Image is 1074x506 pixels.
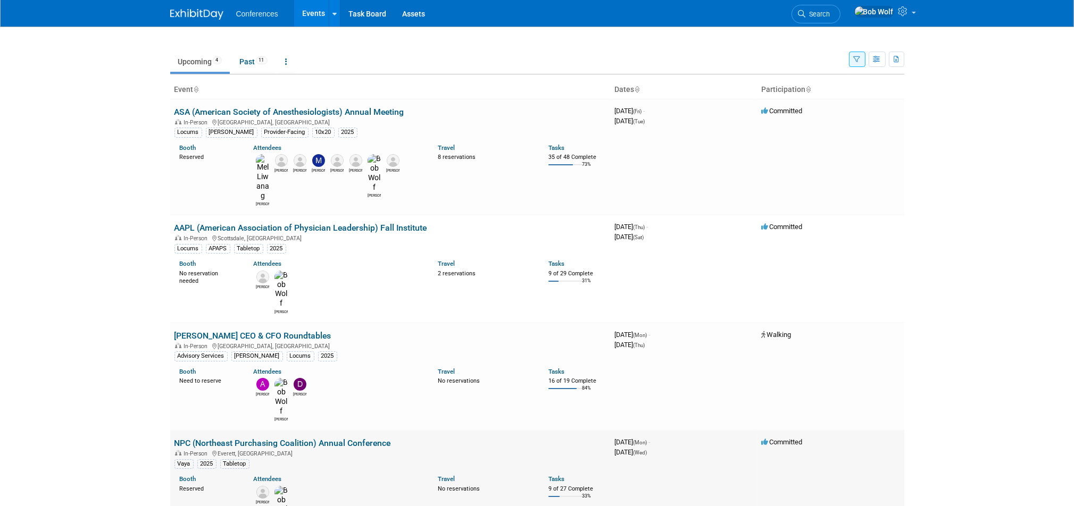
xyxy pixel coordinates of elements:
[256,499,269,505] div: Eric Lowman
[180,268,238,284] div: No reservation needed
[548,270,606,277] div: 9 of 29 Complete
[256,56,268,64] span: 11
[615,448,647,456] span: [DATE]
[180,151,238,161] div: Reserved
[253,368,281,375] a: Attendees
[170,52,230,72] a: Upcoming4
[438,260,455,267] a: Travel
[615,107,645,115] span: [DATE]
[180,483,238,493] div: Reserved
[762,331,792,339] span: Walking
[175,343,181,348] img: In-Person Event
[368,192,381,198] div: Bob Wolf
[175,119,181,124] img: In-Person Event
[634,342,645,348] span: (Thu)
[548,368,564,375] a: Tasks
[180,260,196,267] a: Booth
[548,154,606,161] div: 35 of 48 Complete
[615,117,645,125] span: [DATE]
[174,341,606,350] div: [GEOGRAPHIC_DATA], [GEOGRAPHIC_DATA]
[256,391,269,397] div: Andrea Fisher
[649,438,651,446] span: -
[634,224,645,230] span: (Thu)
[338,128,357,137] div: 2025
[634,450,647,456] span: (Wed)
[170,81,611,99] th: Event
[220,459,249,469] div: Tabletop
[234,244,263,254] div: Tabletop
[548,475,564,483] a: Tasks
[206,244,230,254] div: APAPS
[757,81,904,99] th: Participation
[634,119,645,124] span: (Tue)
[197,459,217,469] div: 2025
[438,475,455,483] a: Travel
[180,368,196,375] a: Booth
[438,368,455,375] a: Travel
[267,244,286,254] div: 2025
[174,128,202,137] div: Locums
[206,128,257,137] div: [PERSON_NAME]
[438,270,476,277] span: 2 reservations
[368,154,381,192] img: Bob Wolf
[287,351,314,361] div: Locums
[275,154,288,167] img: Brandy Collier
[174,331,331,341] a: [PERSON_NAME] CEO & CFO Roundtables
[184,235,211,242] span: In-Person
[582,162,591,176] td: 73%
[174,223,427,233] a: AAPL (American Association of Physician Leadership) Fall Institute
[213,56,222,64] span: 4
[635,85,640,94] a: Sort by Start Date
[312,128,335,137] div: 10x20
[386,167,399,173] div: Ari Bestolarides
[293,167,306,173] div: Allison Moon
[634,332,647,338] span: (Mon)
[438,154,476,161] span: 8 reservations
[256,154,269,200] img: Mel Liwanag
[294,154,306,167] img: Allison Moon
[256,486,269,499] img: Eric Lowman
[438,377,480,384] span: No reservations
[582,278,591,292] td: 31%
[647,223,648,231] span: -
[548,377,606,385] div: 16 of 19 Complete
[174,244,202,254] div: Locums
[615,331,651,339] span: [DATE]
[261,128,309,137] div: Provider-Facing
[293,391,306,397] div: Darin Taylor
[330,167,344,173] div: Sergio Davis
[634,440,647,445] span: (Mon)
[174,117,606,126] div: [GEOGRAPHIC_DATA], [GEOGRAPHIC_DATA]
[331,154,344,167] img: Sergio Davis
[236,10,278,18] span: Conferences
[174,351,228,361] div: Advisory Services
[231,351,283,361] div: [PERSON_NAME]
[548,144,564,151] a: Tasks
[274,416,288,422] div: Bob Wolf
[318,351,337,361] div: 2025
[256,200,269,207] div: Mel Liwanag
[806,85,811,94] a: Sort by Participation Type
[312,154,325,167] img: Maddie Cummings
[194,85,199,94] a: Sort by Event Name
[582,385,591,400] td: 84%
[274,308,288,315] div: Bob Wolf
[174,438,391,448] a: NPC (Northeast Purchasing Coalition) Annual Conference
[615,341,645,349] span: [DATE]
[170,9,223,20] img: ExhibitDay
[174,233,606,242] div: Scottsdale, [GEOGRAPHIC_DATA]
[349,167,362,173] div: Lisa Panzarino
[854,6,894,18] img: Bob Wolf
[174,107,404,117] a: ASA (American Society of Anesthesiologists) Annual Meeting
[634,234,644,240] span: (Sat)
[438,485,480,492] span: No reservations
[274,271,288,308] img: Bob Wolf
[256,271,269,283] img: Brandy Collier
[548,485,606,493] div: 9 of 27 Complete
[174,449,606,457] div: Everett, [GEOGRAPHIC_DATA]
[615,438,651,446] span: [DATE]
[232,52,276,72] a: Past11
[649,331,651,339] span: -
[615,223,648,231] span: [DATE]
[274,167,288,173] div: Brandy Collier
